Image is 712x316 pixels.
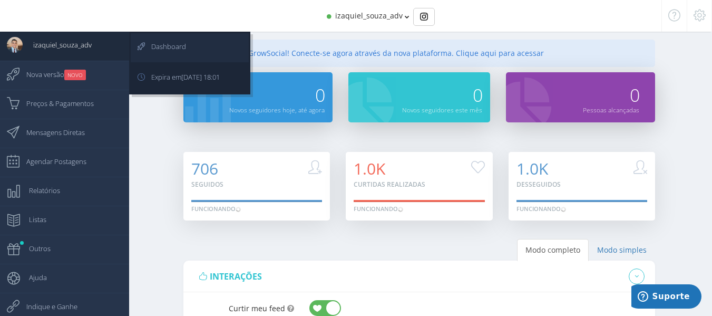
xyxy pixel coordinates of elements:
[354,158,385,179] span: 1.0K
[402,106,482,114] small: Novos seguidores este mês
[354,180,425,189] small: Curtidas realizadas
[630,83,639,107] span: 0
[516,180,561,189] small: Desseguidos
[23,32,92,58] span: izaquiel_souza_adv
[210,271,262,282] span: interações
[16,148,86,175] span: Agendar Postagens
[183,40,656,67] div: Nova versão do GrowSocial! Conecte-se agora através da nova plataforma. Clique aqui para acessar
[413,8,435,26] div: Basic example
[191,158,218,179] span: 706
[131,64,249,93] a: Expira em[DATE] 18:01
[64,70,86,80] small: NOVO
[229,106,325,114] small: Novos seguidores hoje, até agora
[229,303,285,313] span: Curtir meu feed
[18,206,46,233] span: Listas
[191,180,223,189] small: Seguidos
[16,61,86,88] span: Nova versão
[191,205,241,213] div: Funcionando
[141,64,220,90] span: Expira em
[354,205,403,213] div: Funcionando
[516,205,566,213] div: Funcionando
[335,11,403,21] span: izaquiel_souza_adv
[18,177,60,204] span: Relatórios
[131,33,249,62] a: Dashboard
[420,13,428,21] img: Instagram_simple_icon.svg
[561,207,566,212] img: loader.gif
[7,37,23,53] img: User Image
[631,284,701,311] iframe: Abre um widget para que você possa encontrar mais informações
[589,239,655,261] a: Modo simples
[181,72,220,82] span: [DATE] 18:01
[315,83,325,107] span: 0
[141,33,186,60] span: Dashboard
[236,207,241,212] img: loader.gif
[16,90,94,117] span: Preços & Pagamentos
[473,83,482,107] span: 0
[516,158,548,179] span: 1.0K
[517,239,589,261] a: Modo completo
[18,264,47,291] span: Ajuda
[18,235,51,262] span: Outros
[398,207,403,212] img: loader.gif
[16,119,85,146] span: Mensagens Diretas
[583,106,639,114] small: Pessoas alcançadas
